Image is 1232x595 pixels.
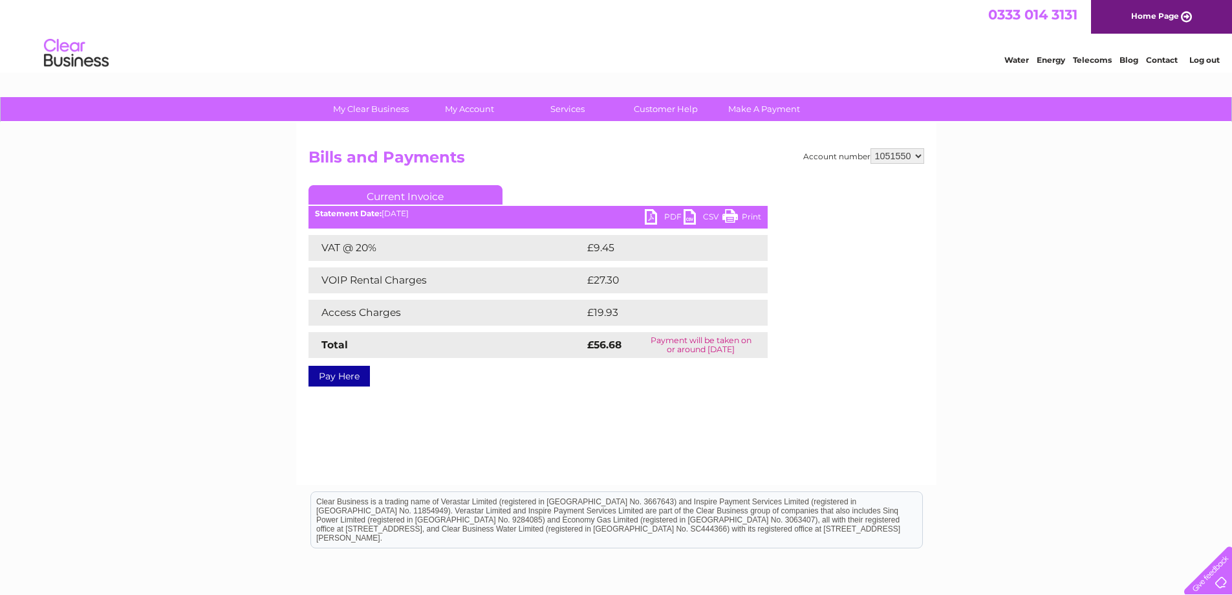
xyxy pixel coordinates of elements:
[308,185,503,205] a: Current Invoice
[612,97,719,121] a: Customer Help
[308,209,768,218] div: [DATE]
[711,97,817,121] a: Make A Payment
[584,235,738,261] td: £9.45
[308,300,584,326] td: Access Charges
[634,332,768,358] td: Payment will be taken on or around [DATE]
[584,267,741,293] td: £27.30
[1189,55,1220,65] a: Log out
[722,209,761,228] a: Print
[988,6,1077,23] a: 0333 014 3131
[416,97,523,121] a: My Account
[514,97,621,121] a: Services
[311,7,922,63] div: Clear Business is a trading name of Verastar Limited (registered in [GEOGRAPHIC_DATA] No. 3667643...
[315,208,382,218] b: Statement Date:
[321,339,348,351] strong: Total
[308,148,924,173] h2: Bills and Payments
[803,148,924,164] div: Account number
[43,34,109,73] img: logo.png
[645,209,684,228] a: PDF
[308,366,370,387] a: Pay Here
[1146,55,1178,65] a: Contact
[308,267,584,293] td: VOIP Rental Charges
[1119,55,1138,65] a: Blog
[1004,55,1029,65] a: Water
[1073,55,1112,65] a: Telecoms
[587,339,621,351] strong: £56.68
[584,300,740,326] td: £19.93
[318,97,424,121] a: My Clear Business
[684,209,722,228] a: CSV
[1037,55,1065,65] a: Energy
[308,235,584,261] td: VAT @ 20%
